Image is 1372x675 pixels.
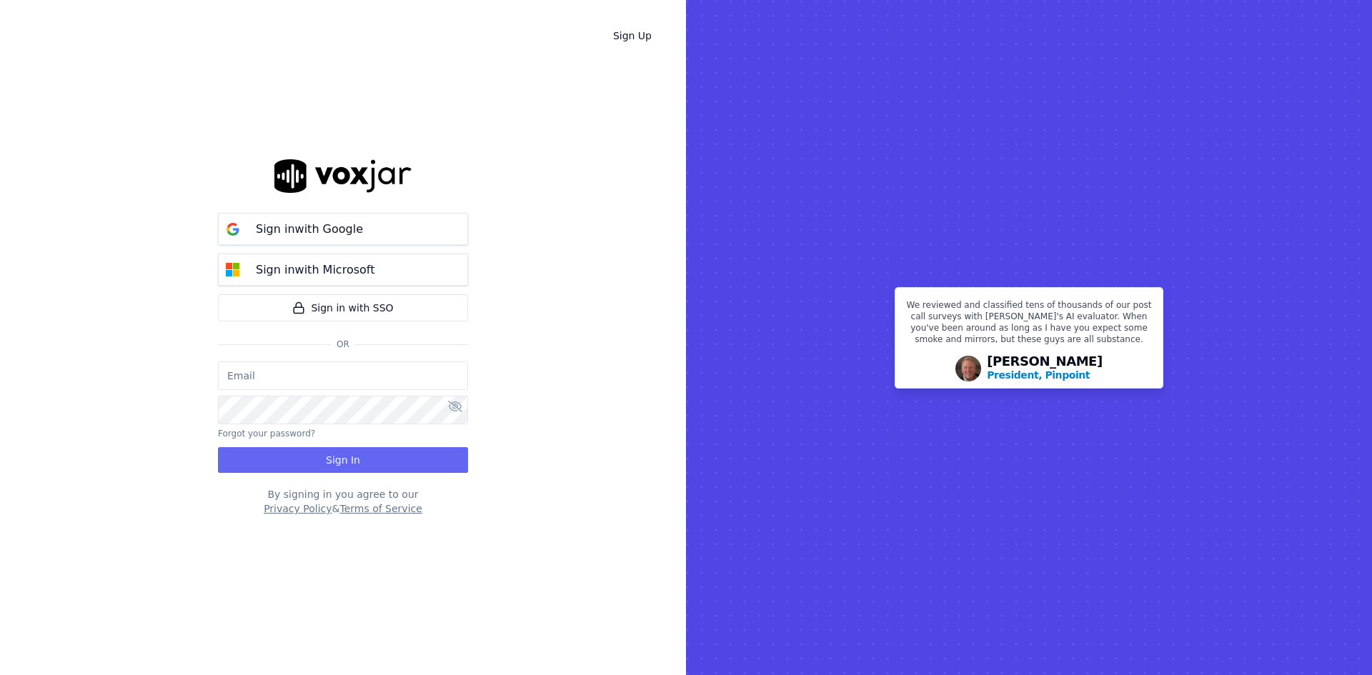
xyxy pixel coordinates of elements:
[218,447,468,473] button: Sign In
[218,428,315,439] button: Forgot your password?
[256,221,363,238] p: Sign in with Google
[218,294,468,321] a: Sign in with SSO
[274,159,412,193] img: logo
[987,368,1090,382] p: President, Pinpoint
[602,23,663,49] a: Sign Up
[219,256,247,284] img: microsoft Sign in button
[904,299,1154,351] p: We reviewed and classified tens of thousands of our post call surveys with [PERSON_NAME]'s AI eva...
[219,215,247,244] img: google Sign in button
[987,355,1103,382] div: [PERSON_NAME]
[218,361,468,390] input: Email
[955,356,981,381] img: Avatar
[218,254,468,286] button: Sign inwith Microsoft
[339,501,422,516] button: Terms of Service
[218,487,468,516] div: By signing in you agree to our &
[264,501,332,516] button: Privacy Policy
[256,261,374,279] p: Sign in with Microsoft
[331,339,355,350] span: Or
[218,213,468,245] button: Sign inwith Google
